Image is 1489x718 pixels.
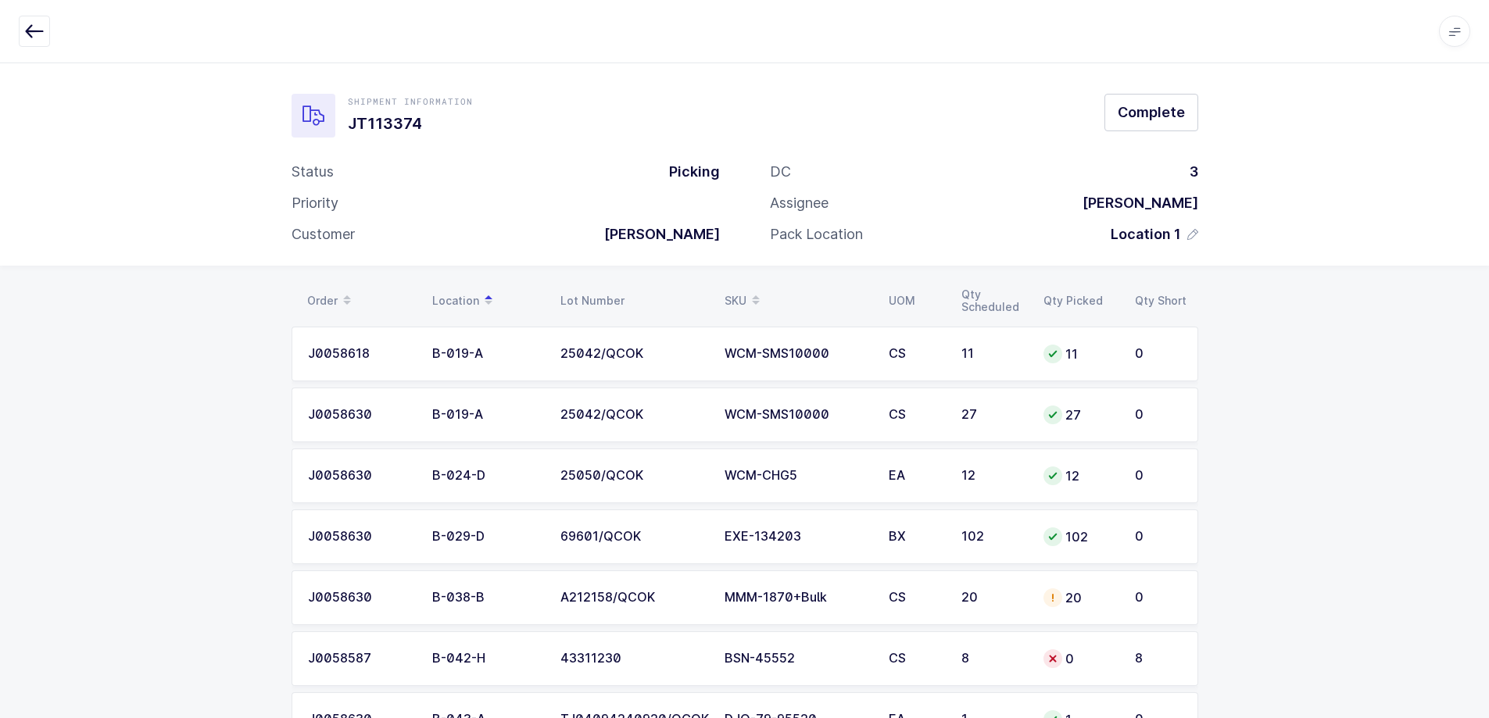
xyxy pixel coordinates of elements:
div: 0 [1135,591,1182,605]
div: A212158/QCOK [560,591,706,605]
div: WCM-SMS10000 [725,408,870,422]
div: 25042/QCOK [560,347,706,361]
div: EA [889,469,943,483]
div: J0058630 [308,408,413,422]
div: 0 [1043,649,1116,668]
span: 3 [1190,163,1198,180]
div: 0 [1135,469,1182,483]
div: J0058587 [308,652,413,666]
div: 102 [1043,527,1116,546]
div: B-042-H [432,652,542,666]
div: 20 [961,591,1025,605]
div: SKU [725,288,870,314]
span: Location 1 [1111,225,1181,244]
div: Status [292,163,334,181]
div: J0058630 [308,591,413,605]
h1: JT113374 [348,111,473,136]
div: B-019-A [432,347,542,361]
div: 12 [961,469,1025,483]
div: WCM-SMS10000 [725,347,870,361]
div: Customer [292,225,355,244]
div: 8 [961,652,1025,666]
div: 0 [1135,530,1182,544]
div: [PERSON_NAME] [1070,194,1198,213]
div: Qty Short [1135,295,1189,307]
div: Priority [292,194,338,213]
div: 20 [1043,588,1116,607]
div: 0 [1135,408,1182,422]
div: 0 [1135,347,1182,361]
div: B-019-A [432,408,542,422]
span: Complete [1118,102,1185,122]
div: Lot Number [560,295,706,307]
div: 25050/QCOK [560,469,706,483]
div: 43311230 [560,652,706,666]
div: B-024-D [432,469,542,483]
div: CS [889,591,943,605]
div: J0058630 [308,530,413,544]
div: J0058618 [308,347,413,361]
div: Shipment Information [348,95,473,108]
div: 25042/QCOK [560,408,706,422]
div: 11 [961,347,1025,361]
div: Order [307,288,413,314]
div: Location [432,288,542,314]
div: 8 [1135,652,1182,666]
div: Picking [657,163,720,181]
div: 12 [1043,466,1116,485]
div: EXE-134203 [725,530,870,544]
div: Qty Picked [1043,295,1116,307]
div: Pack Location [770,225,863,244]
div: DC [770,163,791,181]
div: CS [889,652,943,666]
div: 11 [1043,345,1116,363]
div: 69601/QCOK [560,530,706,544]
div: 27 [961,408,1025,422]
div: BX [889,530,943,544]
div: B-029-D [432,530,542,544]
div: Assignee [770,194,829,213]
div: Qty Scheduled [961,288,1025,313]
div: MMM-1870+Bulk [725,591,870,605]
button: Complete [1104,94,1198,131]
button: Location 1 [1111,225,1198,244]
div: [PERSON_NAME] [592,225,720,244]
div: B-038-B [432,591,542,605]
div: UOM [889,295,943,307]
div: CS [889,347,943,361]
div: 102 [961,530,1025,544]
div: J0058630 [308,469,413,483]
div: WCM-CHG5 [725,469,870,483]
div: BSN-45552 [725,652,870,666]
div: 27 [1043,405,1116,424]
div: CS [889,408,943,422]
